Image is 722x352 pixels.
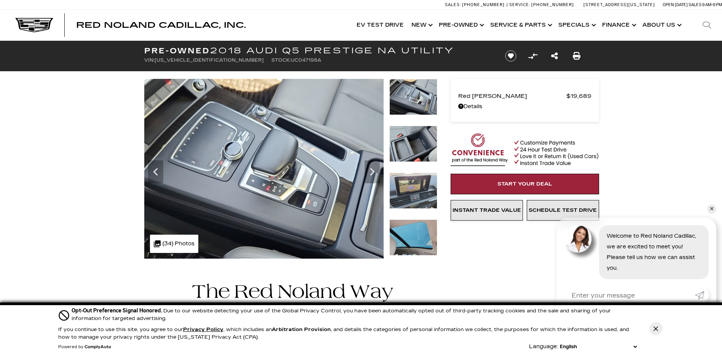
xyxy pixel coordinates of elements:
[365,160,380,183] div: Next
[445,2,461,7] span: Sales:
[84,345,111,349] a: ComplyAuto
[435,10,486,40] a: Pre-Owned
[583,2,655,7] a: [STREET_ADDRESS][US_STATE]
[639,10,684,40] a: About Us
[389,79,437,115] img: Used 2018 Blue Audi Prestige image 18
[451,200,523,221] a: Instant Trade Value
[529,344,558,349] div: Language:
[663,2,688,7] span: Open [DATE]
[551,51,558,61] a: Share this Pre-Owned 2018 Audi Q5 Prestige NA Utility
[445,3,507,7] a: Sales: [PHONE_NUMBER]
[507,3,576,7] a: Service: [PHONE_NUMBER]
[599,225,709,279] div: Welcome to Red Noland Cadillac, we are excited to meet you! Please tell us how we can assist you.
[148,160,163,183] div: Previous
[529,207,597,213] span: Schedule Test Drive
[389,219,437,256] img: Used 2018 Blue Audi Prestige image 21
[72,307,163,314] span: Opt-Out Preference Signal Honored .
[486,10,555,40] a: Service & Parts
[598,10,639,40] a: Finance
[566,91,591,101] span: $19,689
[458,91,591,101] a: Red [PERSON_NAME] $19,689
[271,58,291,63] span: Stock:
[695,287,709,304] a: Submit
[76,21,246,30] span: Red Noland Cadillac, Inc.
[15,18,53,32] img: Cadillac Dark Logo with Cadillac White Text
[555,10,598,40] a: Specials
[272,326,331,333] strong: Arbitration Provision
[564,225,591,253] img: Agent profile photo
[58,345,111,349] div: Powered by
[573,51,580,61] a: Print this Pre-Owned 2018 Audi Q5 Prestige NA Utility
[558,343,639,350] select: Language Select
[458,101,591,112] a: Details
[144,58,155,63] span: VIN:
[353,10,408,40] a: EV Test Drive
[531,2,574,7] span: [PHONE_NUMBER]
[458,91,566,101] span: Red [PERSON_NAME]
[58,326,629,340] p: If you continue to use this site, you agree to our , which includes an , and details the categori...
[291,58,321,63] span: UC047198A
[144,46,210,55] strong: Pre-Owned
[389,173,437,209] img: Used 2018 Blue Audi Prestige image 20
[497,181,552,187] span: Start Your Deal
[462,2,505,7] span: [PHONE_NUMBER]
[649,322,663,335] button: Close Button
[183,326,223,333] u: Privacy Policy
[509,2,530,7] span: Service:
[144,79,384,259] img: Used 2018 Blue Audi Prestige image 18
[502,50,519,62] button: Save vehicle
[144,46,492,55] h1: 2018 Audi Q5 Prestige NA Utility
[150,235,198,253] div: (34) Photos
[155,58,264,63] span: [US_VEHICLE_IDENTIFICATION_NUMBER]
[689,2,702,7] span: Sales:
[527,200,599,221] a: Schedule Test Drive
[408,10,435,40] a: New
[453,207,521,213] span: Instant Trade Value
[451,174,599,194] a: Start Your Deal
[692,10,722,40] div: Search
[564,287,695,304] input: Enter your message
[76,21,246,29] a: Red Noland Cadillac, Inc.
[527,50,539,62] button: Compare Vehicle
[389,126,437,162] img: Used 2018 Blue Audi Prestige image 19
[72,307,639,322] div: Due to our website detecting your use of the Global Privacy Control, you have been automatically ...
[702,2,722,7] span: 9 AM-6 PM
